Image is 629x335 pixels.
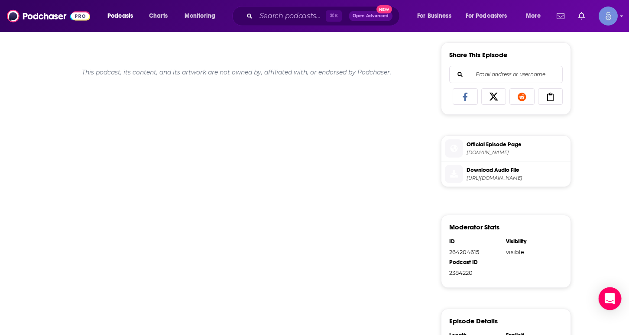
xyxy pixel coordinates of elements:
[467,175,567,181] span: https://feeds.soundcloud.com/stream/2162359743-bestbusinessminds-4d8352a9-1b19-4401-b01d-5ad781e7...
[101,9,144,23] button: open menu
[599,6,618,26] img: User Profile
[240,6,408,26] div: Search podcasts, credits, & more...
[376,5,392,13] span: New
[256,9,326,23] input: Search podcasts, credits, & more...
[149,10,168,22] span: Charts
[467,141,567,148] span: Official Episode Page
[460,9,520,23] button: open menu
[553,9,568,23] a: Show notifications dropdown
[107,10,133,22] span: Podcasts
[457,66,555,83] input: Email address or username...
[449,66,563,83] div: Search followers
[599,287,622,310] div: Open Intercom Messenger
[466,10,507,22] span: For Podcasters
[449,51,507,59] h3: Share This Episode
[506,238,557,245] div: Visibility
[599,6,618,26] button: Show profile menu
[445,165,567,183] a: Download Audio File[URL][DOMAIN_NAME]
[349,11,392,21] button: Open AdvancedNew
[453,88,478,105] a: Share on Facebook
[178,9,227,23] button: open menu
[326,10,342,22] span: ⌘ K
[143,9,173,23] a: Charts
[506,248,557,255] div: visible
[353,14,389,18] span: Open Advanced
[520,9,551,23] button: open menu
[185,10,215,22] span: Monitoring
[467,166,567,174] span: Download Audio File
[467,149,567,156] span: soundcloud.com
[445,139,567,158] a: Official Episode Page[DOMAIN_NAME]
[509,88,535,105] a: Share on Reddit
[7,8,90,24] img: Podchaser - Follow, Share and Rate Podcasts
[449,317,498,325] h3: Episode Details
[449,269,500,276] div: 2384220
[575,9,588,23] a: Show notifications dropdown
[411,9,462,23] button: open menu
[417,10,451,22] span: For Business
[449,259,500,266] div: Podcast ID
[481,88,506,105] a: Share on X/Twitter
[526,10,541,22] span: More
[599,6,618,26] span: Logged in as Spiral5-G1
[449,248,500,255] div: 264204615
[58,61,415,83] div: This podcast, its content, and its artwork are not owned by, affiliated with, or endorsed by Podc...
[449,238,500,245] div: ID
[538,88,563,105] a: Copy Link
[449,223,499,231] h3: Moderator Stats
